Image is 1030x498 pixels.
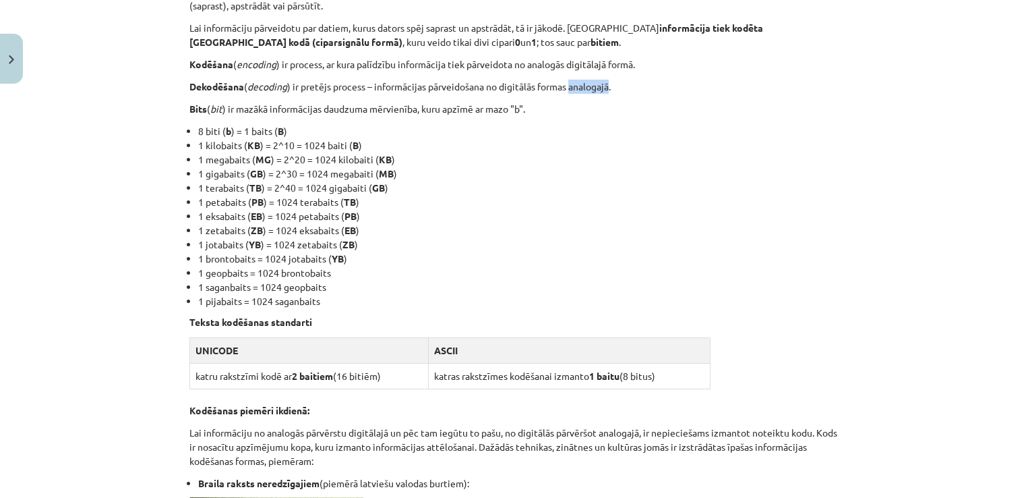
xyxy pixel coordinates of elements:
li: 1 terabaits ( ) = 2^40 = 1024 gigabaiti ( ) [198,181,841,195]
p: Lai informāciju no analogās pārvērstu digitālajā un pēc tam iegūtu to pašu, no digitālās pārvēršo... [189,426,841,468]
li: 1 brontobaits = 1024 jotabaits ( ) [198,252,841,266]
li: 1 pijabaits = 1024 saganbaits [198,294,841,308]
li: 1 zetabaits ( ) = 1024 eksabaits ( ) [198,223,841,238]
strong: TB [344,196,356,208]
strong: 1 [531,36,537,48]
li: 1 kilobaits ( ) = 2^10 = 1024 baiti ( ) [198,138,841,153]
strong: YB [249,238,261,250]
p: ( ) ir process, ar kura palīdzību informācija tiek pārveidota no analogās digitālajā formā. [189,57,841,72]
p: ( ) ir mazākā informācijas daudzuma mērvienība, kuru apzīmē ar mazo "b". [189,102,841,116]
strong: Teksta kodēšanas standarti [189,316,312,328]
p: ( ) ir pretējs process – informācijas pārveidošana no digitālās formas analogajā. [189,80,841,94]
img: icon-close-lesson-0947bae3869378f0d4975bcd49f059093ad1ed9edebbc8119c70593378902aed.svg [9,55,14,64]
em: decoding [247,80,287,92]
strong: YB [332,252,344,265]
strong: EB [344,224,356,236]
strong: KB [379,153,392,165]
strong: Bits [189,103,207,115]
td: katru rakstzīmi kodē ar (16 bitiēm) [190,363,429,389]
strong: PB [344,210,357,222]
strong: bitiem [590,36,619,48]
li: 1 gigabaits ( ) = 2^30 = 1024 megabaiti ( ) [198,167,841,181]
strong: Kodēšanas piemēri ikdienā: [189,404,309,416]
strong: informācija tiek kodēta [GEOGRAPHIC_DATA] kodā (ciparsignālu formā) [189,22,763,48]
span: 2 baitiem [292,370,333,382]
th: UNICODE [190,337,429,363]
em: encoding [237,58,276,70]
strong: Dekodēšana [189,80,244,92]
p: Lai informāciju pārveidotu par datiem, kurus dators spēj saprast un apstrādāt, tā ir jākodē. [GEO... [189,21,841,49]
li: 1 eksabaits ( ) = 1024 petabaits ( ) [198,209,841,223]
span: 1 baitu [589,370,619,382]
strong: b [226,125,231,137]
li: 1 megabaits ( ) = 2^20 = 1024 kilobaiti ( ) [198,153,841,167]
strong: ZB [251,224,263,236]
strong: Braila raksts neredzīgajiem [198,477,320,489]
em: bit [210,103,222,115]
strong: 0 [515,36,520,48]
strong: MG [255,153,271,165]
strong: ZB [342,238,355,250]
strong: B [278,125,284,137]
strong: TB [249,182,262,194]
td: katras rakstzīmes kodēšanai izmanto (8 bitus) [428,363,710,389]
strong: B [353,139,359,151]
strong: KB [247,139,260,151]
li: 1 petabaits ( ) = 1024 terabaits ( ) [198,195,841,209]
li: 1 jotabaits ( ) = 1024 zetabaits ( ) [198,238,841,252]
strong: EB [251,210,262,222]
strong: GB [250,167,263,179]
li: 1 saganbaits = 1024 geopbaits [198,280,841,294]
th: ASCII [428,337,710,363]
li: 1 geopbaits = 1024 brontobaits [198,266,841,280]
strong: MB [379,167,394,179]
strong: GB [372,182,385,194]
li: (piemērā latviešu valodas burtiem): [198,476,841,491]
strong: PB [251,196,264,208]
li: 8 biti ( ) = 1 baits ( ) [198,124,841,138]
strong: Kodēšana [189,58,233,70]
